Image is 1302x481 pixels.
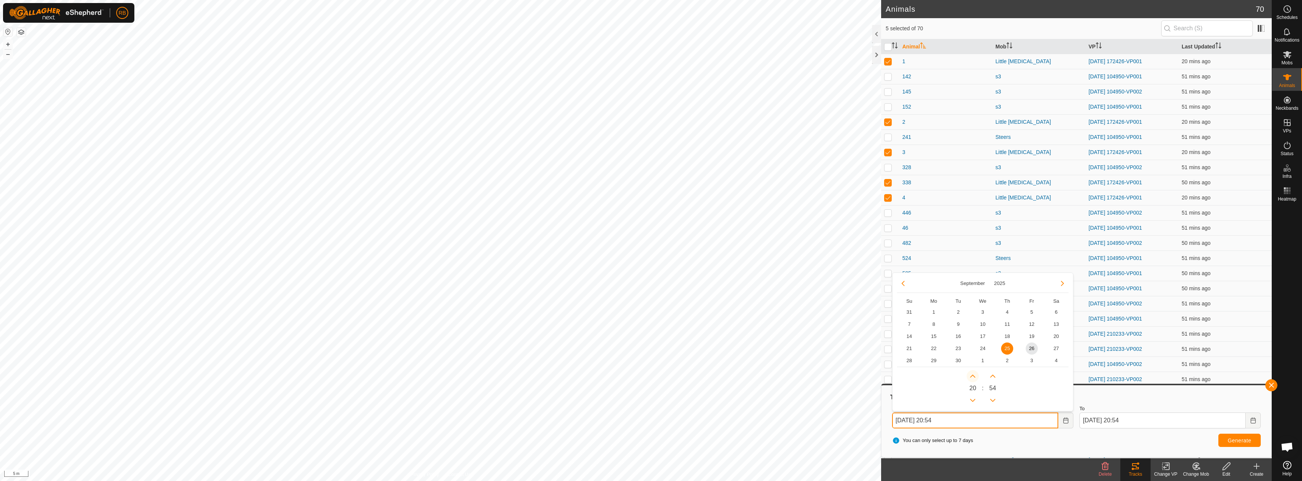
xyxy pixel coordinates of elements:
span: Infra [1282,174,1291,179]
td: 26 [1020,342,1044,355]
div: s3 [995,103,1082,111]
span: 26 Sept 2025, 8:03 pm [1182,270,1210,276]
button: Map Layers [17,28,26,37]
img: Gallagher Logo [9,6,104,20]
a: [DATE] 204446-VP002 [1089,452,1142,458]
a: [DATE] 104950-VP001 [1089,134,1142,140]
td: 14 [897,330,922,342]
span: 26 Sept 2025, 8:03 pm [1182,255,1210,261]
button: Choose Date [1058,413,1073,428]
button: Choose Year [991,279,1008,288]
td: 12 [1020,318,1044,330]
span: 26 Sept 2025, 8:03 pm [1182,164,1210,170]
div: Steers [995,133,1082,141]
span: 26 Sept 2025, 8:03 pm [1182,104,1210,110]
td: 9 [946,318,970,330]
div: Open chat [1276,436,1299,458]
span: 145 [902,88,911,96]
a: [DATE] 104950-VP001 [1089,270,1142,276]
span: 25 [1001,342,1013,355]
a: Help [1272,458,1302,479]
p-button: Previous Minute [987,394,999,406]
span: 26 Sept 2025, 8:03 pm [1182,134,1210,140]
span: 26 Sept 2025, 8:03 pm [1182,346,1210,352]
a: [DATE] 104950-VP002 [1089,300,1142,307]
span: 152 [902,103,911,111]
span: 26 Sept 2025, 8:03 pm [1182,210,1210,216]
button: Generate [1218,434,1261,447]
a: [DATE] 210233-VP002 [1089,331,1142,337]
span: 26 Sept 2025, 8:03 pm [1182,331,1210,337]
span: 8 [928,318,940,330]
span: 1 [976,355,989,367]
div: Change VP [1151,471,1181,478]
span: 5 [1026,306,1038,318]
a: [DATE] 104950-VP001 [1089,255,1142,261]
span: 26 Sept 2025, 6:03 pm [1182,452,1204,458]
span: 54 [989,384,996,393]
td: 13 [1044,318,1068,330]
div: Create [1241,471,1272,478]
span: 29 [928,355,940,367]
span: Sa [1053,298,1059,304]
span: Heatmap [1278,197,1296,201]
td: 1 [922,306,946,318]
td: 21 [897,342,922,355]
div: Change Mob [1181,471,1211,478]
span: Mobs [1282,61,1293,65]
button: Choose Date [1246,413,1261,428]
span: 28 [903,355,915,367]
label: To [1079,405,1261,413]
span: 20 [1050,330,1062,342]
span: 338 [902,179,911,187]
td: 31 [897,306,922,318]
span: 23 [952,342,964,355]
td: 20 [1044,330,1068,342]
p-sorticon: Activate to sort [1006,44,1012,50]
span: Mo [930,298,937,304]
td: 25 [995,342,1020,355]
div: Little [MEDICAL_DATA] [995,194,1082,202]
td: 8 [922,318,946,330]
span: VPs [1283,129,1291,133]
div: s3 [995,73,1082,81]
span: 446 [902,209,911,217]
span: 4 [902,194,905,202]
span: Fr [1029,298,1034,304]
td: 6 [1044,306,1068,318]
button: Next Month [1056,277,1068,290]
span: 11 [1001,318,1013,330]
span: Neckbands [1276,106,1298,111]
a: [DATE] 104950-VP001 [1089,73,1142,79]
td: 5 [1020,306,1044,318]
td: 3 [970,306,995,318]
td: 19 [1020,330,1044,342]
p-button: Next Minute [987,370,999,382]
div: Edit [1211,471,1241,478]
button: Previous Month [897,277,909,290]
span: 26 Sept 2025, 8:03 pm [1182,285,1210,291]
span: 70 [1256,3,1264,15]
td: 3 [1020,355,1044,367]
div: Little [MEDICAL_DATA] [995,118,1082,126]
span: 142 [902,73,911,81]
span: You can only select up to 7 days [892,437,973,444]
div: s3 [995,163,1082,171]
span: 585 [902,269,911,277]
span: 26 Sept 2025, 8:34 pm [1182,195,1210,201]
a: [DATE] 210233-VP002 [1089,376,1142,382]
span: 17 [976,330,989,342]
span: 1 [902,58,905,65]
span: 46 [902,224,908,232]
span: 9 [952,318,964,330]
td: 28 [897,355,922,367]
a: [DATE] 104950-VP001 [1089,285,1142,291]
td: 7 [897,318,922,330]
span: 4 [1050,355,1062,367]
td: 4 [995,306,1020,318]
span: 26 Sept 2025, 8:03 pm [1182,73,1210,79]
div: s3 [995,239,1082,247]
a: [DATE] 172426-VP001 [1089,195,1142,201]
td: 27 [1044,342,1068,355]
a: Contact Us [448,471,470,478]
